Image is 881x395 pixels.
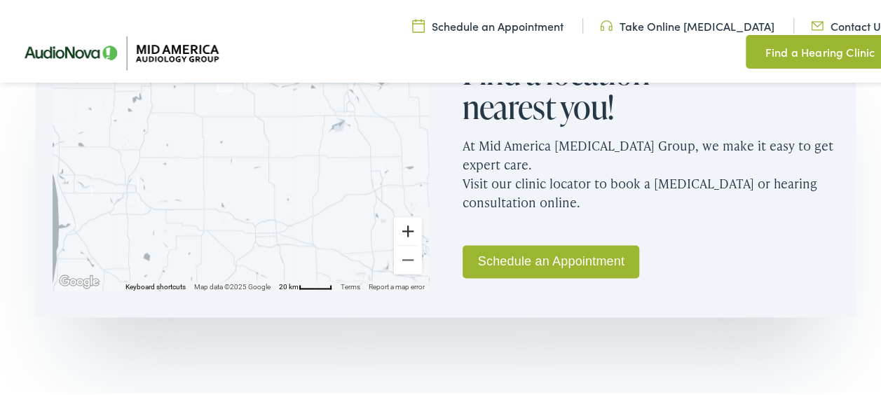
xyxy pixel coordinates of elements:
button: Map Scale: 20 km per 44 pixels [275,279,336,289]
a: Report a map error [369,281,425,289]
p: At Mid America [MEDICAL_DATA] Group, we make it easy to get expert care. Visit our clinic locator... [463,123,839,221]
button: Keyboard shortcuts [125,280,186,290]
button: Zoom out [394,244,422,272]
a: Take Online [MEDICAL_DATA] [600,16,774,32]
img: utility icon [600,16,613,32]
img: utility icon [811,16,824,32]
h2: Find a location nearest you! [463,53,687,123]
a: Terms (opens in new tab) [341,281,360,289]
img: utility icon [746,41,758,58]
a: Schedule an Appointment [412,16,564,32]
span: 20 km [279,281,299,289]
span: Map data ©2025 Google [194,281,271,289]
button: Zoom in [394,215,422,243]
img: utility icon [412,16,425,32]
a: Open this area in Google Maps (opens a new window) [56,270,102,289]
a: Schedule an Appointment [463,243,639,276]
img: Google [56,270,102,289]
